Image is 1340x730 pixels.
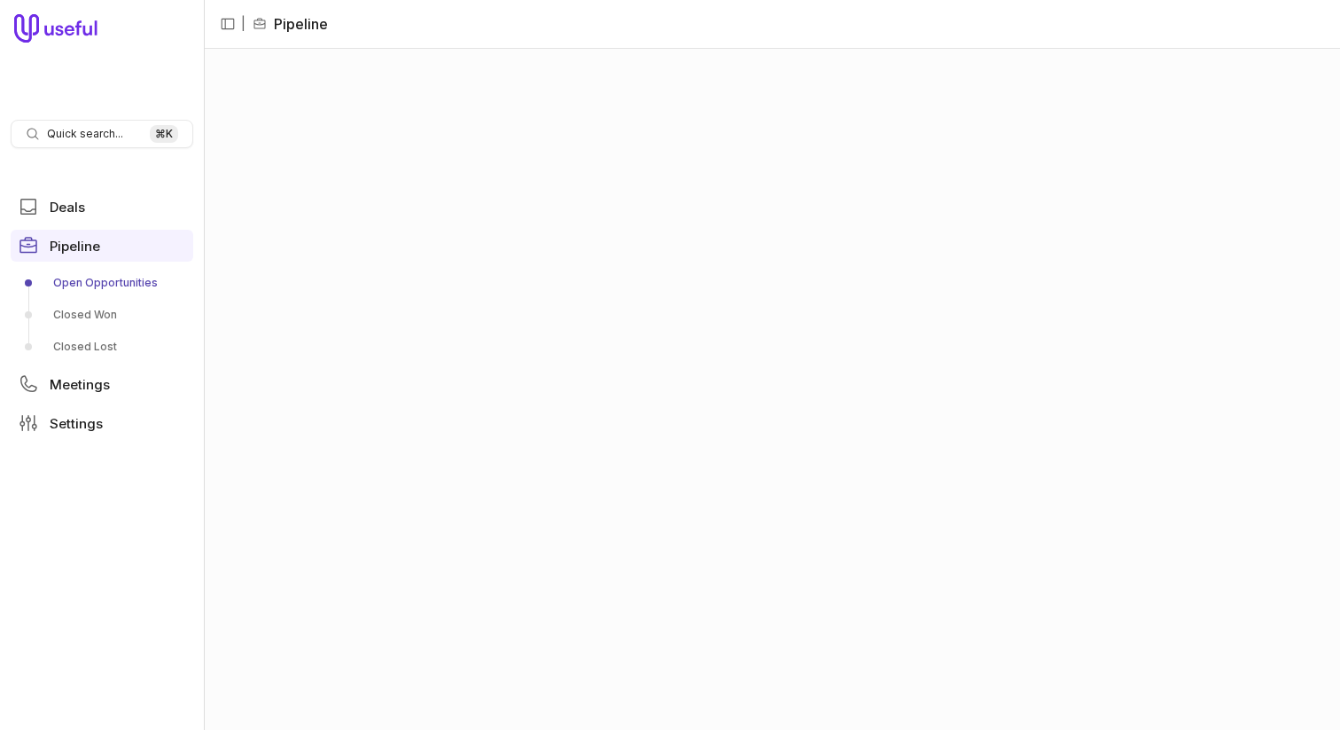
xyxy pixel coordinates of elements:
span: Pipeline [50,239,100,253]
a: Closed Won [11,301,193,329]
a: Closed Lost [11,333,193,361]
span: Meetings [50,378,110,391]
button: Collapse sidebar [214,11,241,37]
span: | [241,13,245,35]
kbd: ⌘ K [150,125,178,143]
a: Open Opportunities [11,269,193,297]
a: Pipeline [11,230,193,262]
div: Pipeline submenu [11,269,193,361]
a: Settings [11,407,193,439]
span: Quick search... [47,127,123,141]
a: Meetings [11,368,193,400]
span: Deals [50,200,85,214]
span: Settings [50,417,103,430]
li: Pipeline [253,13,328,35]
a: Deals [11,191,193,223]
